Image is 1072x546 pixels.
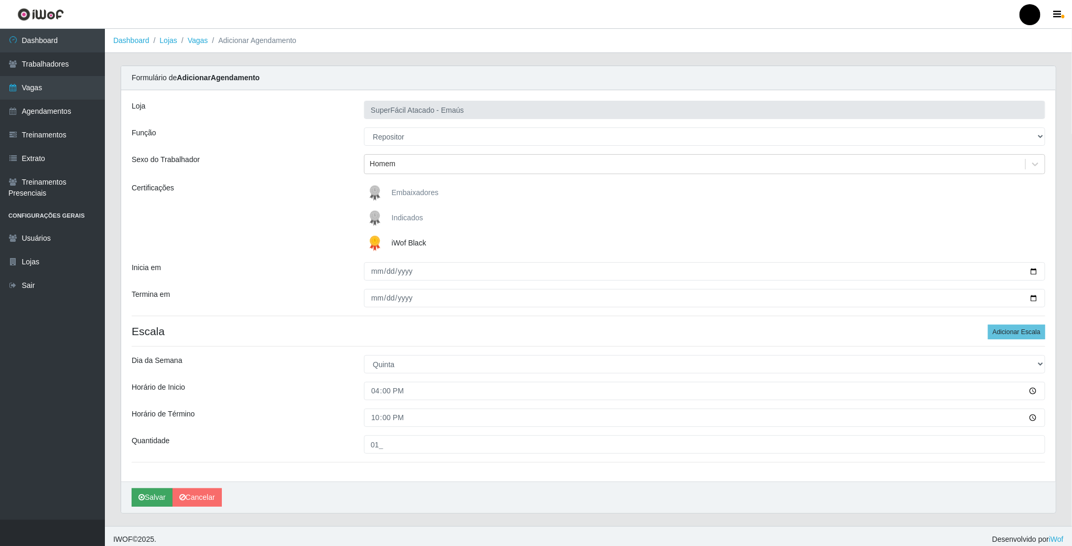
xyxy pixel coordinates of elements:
[113,535,133,543] span: IWOF
[132,262,161,273] label: Inicia em
[365,233,390,254] img: iWof Black
[105,29,1072,53] nav: breadcrumb
[132,409,195,420] label: Horário de Término
[208,35,296,46] li: Adicionar Agendamento
[132,154,200,165] label: Sexo do Trabalhador
[392,188,439,197] span: Embaixadores
[173,488,222,507] a: Cancelar
[159,36,177,45] a: Lojas
[132,289,170,300] label: Termina em
[177,73,260,82] strong: Adicionar Agendamento
[121,66,1056,90] div: Formulário de
[365,208,390,229] img: Indicados
[132,382,185,393] label: Horário de Inicio
[364,409,1045,427] input: 00:00
[132,325,1045,338] h4: Escala
[188,36,208,45] a: Vagas
[1049,535,1064,543] a: iWof
[132,355,183,366] label: Dia da Semana
[988,325,1045,339] button: Adicionar Escala
[113,534,156,545] span: © 2025 .
[364,435,1045,454] input: Informe a quantidade...
[17,8,64,21] img: CoreUI Logo
[132,127,156,138] label: Função
[132,101,145,112] label: Loja
[113,36,149,45] a: Dashboard
[992,534,1064,545] span: Desenvolvido por
[365,183,390,204] img: Embaixadores
[364,382,1045,400] input: 00:00
[370,159,395,170] div: Homem
[132,183,174,194] label: Certificações
[364,262,1045,281] input: 00/00/0000
[392,239,426,247] span: iWof Black
[364,289,1045,307] input: 00/00/0000
[132,435,169,446] label: Quantidade
[392,213,423,222] span: Indicados
[132,488,173,507] button: Salvar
